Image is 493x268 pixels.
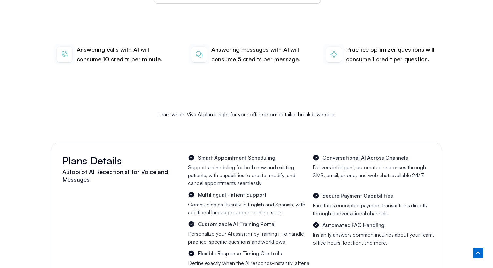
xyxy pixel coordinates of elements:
p: Facilitates encrypted payment transactions directly through conversational channels. [313,202,434,217]
span: Conversational Al Across Channels [321,153,408,162]
span: Secure Payment Capabilities [321,191,393,200]
h2: Plans Details [62,157,182,164]
span: Customizable Al Training Portal [196,220,276,228]
p: Answering messages with AI will consume 5 credits per message. [211,45,304,64]
a: here [323,111,334,118]
p: Communicates fluently in English and Spanish, with additional language support coming soon. [188,201,309,216]
h2: Autopilot Al Receptionist for Voice and Messages [62,168,182,183]
p: Delivers intelligent, automated responses through SMS, email, phone, and web chat-available 24/7. [313,163,434,179]
span: Automated FAQ Handling [321,221,384,229]
p: Personalize your Al assistant by training it to handle practice-specific questions and workflows [188,230,309,246]
p: Practice optimizer questions will consume 1 credit per question. [346,45,439,64]
p: Answering calls with AI will consume 10 credits per minute. [77,45,170,64]
p: Instantly answers common inquiries about your team, office hours, location, and more. [313,231,434,247]
p: Learn which Viva AI plan is right for your office in our detailed breakdown . [54,110,439,119]
span: Smart Appointment Scheduling [196,153,275,162]
p: Supports scheduling for both new and existing patients, with capabilities to create, modify, and ... [188,163,309,187]
span: Multilingual Patient Support [196,190,267,199]
span: Flexible Response Timing Controls [196,249,282,258]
